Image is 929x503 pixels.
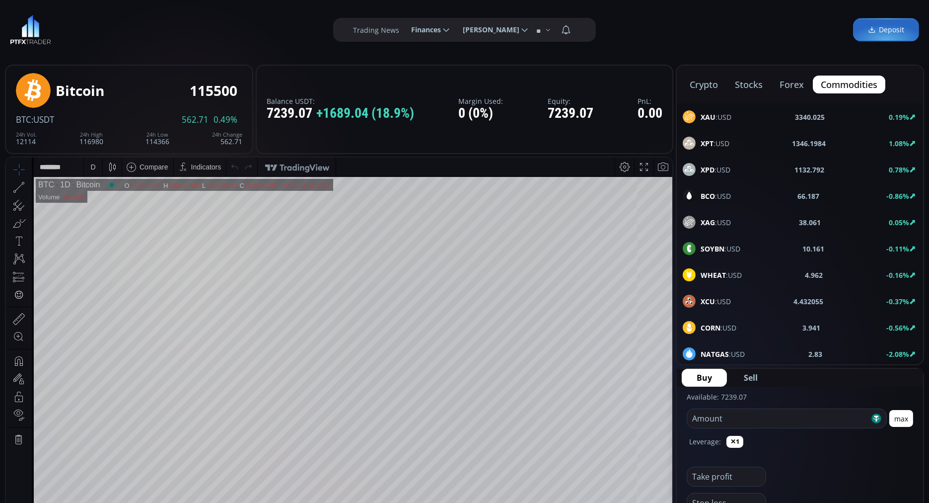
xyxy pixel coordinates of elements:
[701,191,715,201] b: BCO
[886,244,909,253] b: -0.11%
[886,270,909,280] b: -0.16%
[628,395,644,414] div: Toggle Log Scale
[889,112,909,122] b: 0.19%
[813,76,885,93] button: commodities
[701,349,745,359] span: :USD
[134,5,162,13] div: Compare
[802,323,820,333] b: 3.941
[458,97,503,105] label: Margin Used:
[682,76,726,93] button: crypto
[458,106,503,121] div: 0 (0%)
[65,400,74,408] div: 3m
[124,24,154,32] div: 116227.05
[701,139,714,148] b: XPT
[404,20,441,40] span: Finances
[889,218,909,227] b: 0.05%
[98,400,106,408] div: 5d
[638,106,662,121] div: 0.00
[234,24,239,32] div: C
[267,97,414,105] label: Balance USDT:
[792,138,826,149] b: 1346.1984
[212,132,242,138] div: 24h Change
[182,115,209,124] span: 562.71
[145,132,169,138] div: 24h Low
[16,132,37,138] div: 24h Vol.
[118,24,124,32] div: O
[456,20,519,40] span: [PERSON_NAME]
[701,165,715,174] b: XPD
[9,133,17,142] div: 
[162,24,193,32] div: 116725.69
[614,395,628,414] div: Toggle Percentage
[798,191,820,201] b: 66.187
[185,5,215,13] div: Indicators
[31,114,54,125] span: :USDT
[644,395,665,414] div: Toggle Auto Scale
[10,15,51,45] img: LOGO
[889,165,909,174] b: 0.78%
[112,400,120,408] div: 1d
[550,395,605,414] button: 11:41:40 (UTC)
[16,132,37,145] div: 12114
[799,217,821,228] b: 38.061
[727,76,771,93] button: stocks
[272,24,324,32] div: −727.05 (−0.63%)
[701,112,715,122] b: XAU
[697,372,712,384] span: Buy
[682,369,727,387] button: Buy
[32,36,54,43] div: Volume
[548,106,593,121] div: 7239.07
[889,410,913,427] button: max
[687,392,747,402] label: Available: 7239.07
[638,97,662,105] label: PnL:
[58,36,78,43] div: 6.251K
[889,139,909,148] b: 1.08%
[190,83,237,98] div: 115500
[23,371,27,385] div: Hide Drawings Toolbar
[267,106,414,121] div: 7239.07
[795,165,825,175] b: 1132.792
[214,115,237,124] span: 0.49%
[701,244,724,253] b: SOYBN
[701,218,715,227] b: XAG
[772,76,812,93] button: forex
[701,191,731,201] span: :USD
[853,18,919,42] a: Deposit
[548,97,593,105] label: Equity:
[701,244,740,254] span: :USD
[101,23,110,32] div: Market open
[701,297,715,306] b: XCU
[701,349,729,359] b: NATGAS
[701,296,731,307] span: :USD
[701,138,729,149] span: :USD
[868,25,904,35] span: Deposit
[689,436,721,447] label: Leverage:
[744,372,758,384] span: Sell
[701,112,731,122] span: :USD
[48,23,64,32] div: 1D
[157,24,162,32] div: H
[794,296,824,307] b: 4.432055
[701,323,720,333] b: CORN
[316,106,414,121] span: +1689.04 (18.9%)
[239,24,269,32] div: 115500.00
[729,369,773,387] button: Sell
[554,400,601,408] span: 11:41:40 (UTC)
[886,297,909,306] b: -0.37%
[81,400,90,408] div: 1m
[36,400,43,408] div: 5y
[79,132,103,138] div: 24h High
[701,165,730,175] span: :USD
[133,395,149,414] div: Go to
[16,114,31,125] span: BTC
[795,112,825,122] b: 3340.025
[809,349,823,359] b: 2.83
[701,270,726,280] b: WHEAT
[886,323,909,333] b: -0.56%
[145,132,169,145] div: 114366
[632,400,641,408] div: log
[50,400,58,408] div: 1y
[805,270,823,280] b: 4.962
[886,191,909,201] b: -0.86%
[32,23,48,32] div: BTC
